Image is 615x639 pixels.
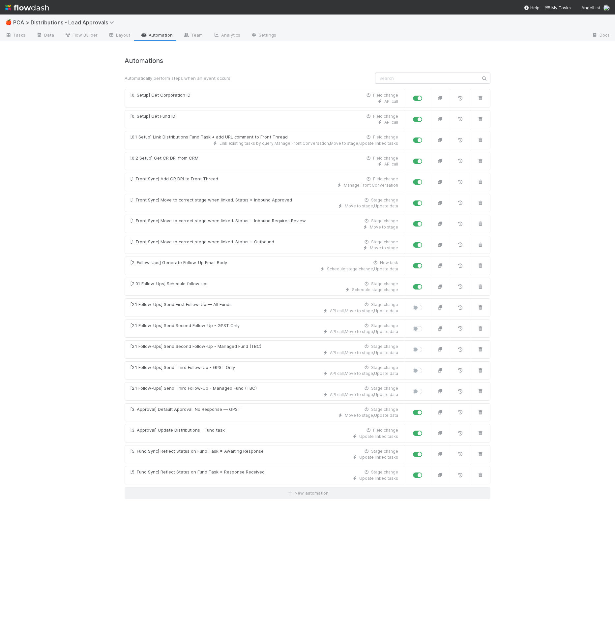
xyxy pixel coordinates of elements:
div: [5. Fund Sync] Reflect Status on Fund Task = Awaiting Response [130,448,264,455]
div: [1. Front Sync] Move to correct stage when linked. Status = Outbound [130,239,274,245]
a: Layout [103,30,135,41]
div: [1. Front Sync] Move to correct stage when linked. Status = Inbound Approved [130,197,292,203]
div: Stage change [363,448,398,454]
span: Update data [374,392,398,397]
span: Update data [374,413,398,418]
div: [2.1 Follow-Ups] Send Second Follow-Up - Managed Fund (TBC) [130,343,261,350]
a: New automation [125,487,490,500]
div: Field change [365,427,398,433]
a: [1. Front Sync] Add CR DRI to Front ThreadField changeManage Front Conversation [125,173,405,191]
div: [2.1 Follow-Ups] Send Second Follow-Up - GPST Only [130,322,240,329]
span: API call [384,99,398,104]
span: Update data [374,350,398,355]
span: Move to stage , [345,413,374,418]
a: [1. Front Sync] Move to correct stage when linked. Status = Inbound ApprovedStage changeMove to s... [125,194,405,212]
span: My Tasks [545,5,571,10]
a: Docs [586,30,615,41]
a: Settings [246,30,281,41]
a: [1. Front Sync] Move to correct stage when linked. Status = Inbound Requires ReviewStage changeMo... [125,215,405,233]
a: [2.01 Follow-Ups] Schedule follow-upsStage changeSchedule stage change [125,278,405,296]
span: Move to stage [370,245,398,250]
span: Update linked tasks [359,434,398,439]
div: Stage change [363,281,398,287]
span: Schedule stage change , [327,266,374,271]
div: [1. Front Sync] Move to correct stage when linked. Status = Inbound Requires Review [130,218,306,224]
div: Stage change [363,365,398,371]
span: Update linked tasks [359,476,398,481]
a: [0. Setup] Get Fund IDField changeAPI call [125,110,405,129]
img: logo-inverted-e16ddd16eac7371096b0.svg [5,2,49,13]
div: [2.1 Follow-Ups] Send Third Follow-Up - GPST Only [130,364,235,371]
div: [3. Approval] Update Distributions - Fund task [130,427,225,434]
div: [5. Fund Sync] Reflect Status on Fund Task = Response Received [130,469,265,475]
div: [2. Follow-Ups] Generate Follow-Up Email Body [130,259,227,266]
div: [0. Setup] Get Corporation ID [130,92,190,99]
div: New task [372,260,398,266]
span: API call [384,162,398,167]
div: Stage change [363,302,398,308]
a: [0.2 Setup] Get CR DRI from CRMField changeAPI call [125,152,405,170]
div: Stage change [363,385,398,391]
a: [3. Approval] Default Approval: No Response — GPSTStage changeMove to stage,Update data [125,403,405,422]
span: Link existing tasks by query , [220,141,275,146]
span: Move to stage , [345,308,374,313]
div: [1. Front Sync] Add CR DRI to Front Thread [130,176,218,182]
span: Update linked tasks [359,455,398,460]
a: Automation [135,30,178,41]
div: [3. Approval] Default Approval: No Response — GPST [130,406,241,413]
a: [2.1 Follow-Ups] Send Second Follow-Up - Managed Fund (TBC)Stage changeAPI call,Move to stage,Upd... [125,340,405,359]
a: [2.1 Follow-Ups] Send Second Follow-Up - GPST OnlyStage changeAPI call,Move to stage,Update data [125,319,405,338]
span: Move to stage , [345,203,374,208]
span: API call , [330,392,345,397]
a: [2.1 Follow-Ups] Send Third Follow-Up - Managed Fund (TBC)Stage changeAPI call,Move to stage,Upda... [125,382,405,401]
h4: Automations [125,57,490,65]
a: [2. Follow-Ups] Generate Follow-Up Email BodyNew taskSchedule stage change,Update data [125,257,405,275]
a: Flow Builder [59,30,103,41]
div: Stage change [363,239,398,245]
span: Update data [374,371,398,376]
span: Update data [374,329,398,334]
img: avatar_8e0a024e-b700-4f9f-aecf-6f1e79dccd3c.png [603,5,610,11]
a: My Tasks [545,4,571,11]
div: Stage change [363,469,398,475]
span: AngelList [581,5,600,10]
a: [1. Front Sync] Move to correct stage when linked. Status = OutboundStage changeMove to stage [125,236,405,254]
div: Stage change [363,218,398,224]
span: Move to stage [370,225,398,229]
span: Move to stage , [345,350,374,355]
div: Field change [365,155,398,161]
a: [3. Approval] Update Distributions - Fund taskField changeUpdate linked tasks [125,424,405,442]
a: [5. Fund Sync] Reflect Status on Fund Task = Response ReceivedStage changeUpdate linked tasks [125,466,405,484]
a: Team [178,30,208,41]
div: Automatically perform steps when an event occurs. [120,75,370,81]
span: Manage Front Conversation , [275,141,330,146]
span: Move to stage , [345,371,374,376]
span: Move to stage , [330,141,359,146]
div: Stage change [363,407,398,412]
span: Update linked tasks [359,141,398,146]
span: Manage Front Conversation [344,183,398,188]
span: 🍎 [5,19,12,25]
a: [5. Fund Sync] Reflect Status on Fund Task = Awaiting ResponseStage changeUpdate linked tasks [125,445,405,464]
div: Stage change [363,197,398,203]
span: API call , [330,350,345,355]
div: Help [524,4,540,11]
div: [2.1 Follow-Ups] Send First Follow-Up — All Funds [130,301,232,308]
a: [0.1 Setup] Link Distributions Fund Task + add URL comment to Front ThreadField changeLink existi... [125,131,405,149]
div: [0.2 Setup] Get CR DRI from CRM [130,155,198,162]
div: Stage change [363,344,398,350]
span: Tasks [5,32,26,38]
div: [0.1 Setup] Link Distributions Fund Task + add URL comment to Front Thread [130,134,288,140]
span: Update data [374,203,398,208]
span: Move to stage , [345,392,374,397]
div: Stage change [363,323,398,329]
span: API call , [330,308,345,313]
span: Flow Builder [65,32,98,38]
span: PCA > Distributions - Lead Approvals [13,19,117,26]
a: [2.1 Follow-Ups] Send Third Follow-Up - GPST OnlyStage changeAPI call,Move to stage,Update data [125,361,405,380]
span: Move to stage , [345,329,374,334]
div: Field change [365,113,398,119]
div: Field change [365,134,398,140]
a: Analytics [208,30,246,41]
span: Update data [374,308,398,313]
